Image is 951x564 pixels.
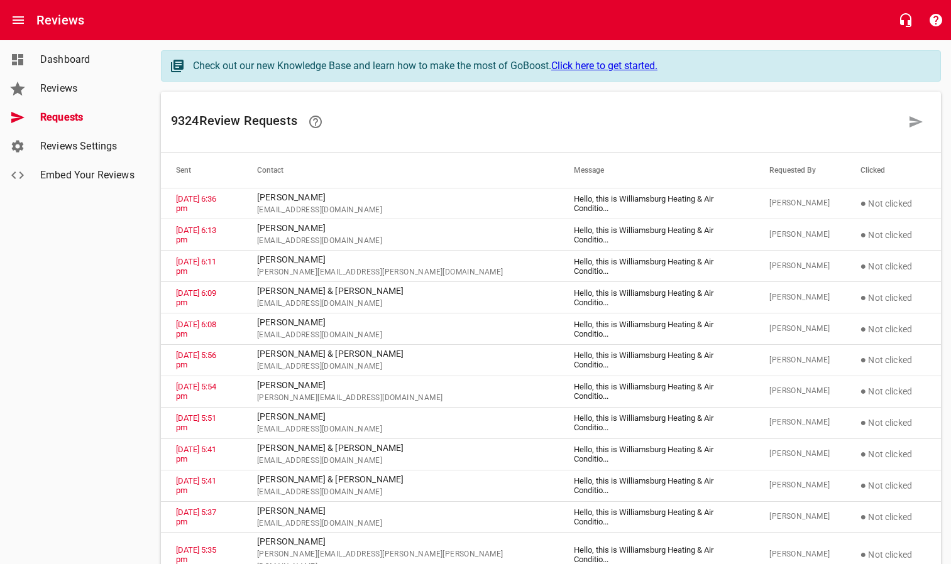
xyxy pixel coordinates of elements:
[257,518,544,530] span: [EMAIL_ADDRESS][DOMAIN_NAME]
[257,455,544,467] span: [EMAIL_ADDRESS][DOMAIN_NAME]
[176,507,216,526] a: [DATE] 5:37 pm
[860,227,926,242] p: Not clicked
[257,486,544,499] span: [EMAIL_ADDRESS][DOMAIN_NAME]
[769,416,830,429] span: [PERSON_NAME]
[551,60,657,72] a: Click here to get started.
[860,196,926,211] p: Not clicked
[257,253,544,266] p: [PERSON_NAME]
[860,416,867,428] span: ●
[257,504,544,518] p: [PERSON_NAME]
[257,329,544,342] span: [EMAIL_ADDRESS][DOMAIN_NAME]
[769,197,830,210] span: [PERSON_NAME]
[769,323,830,335] span: [PERSON_NAME]
[161,153,242,188] th: Sent
[860,447,926,462] p: Not clicked
[171,107,901,137] h6: 9324 Review Request s
[257,392,544,404] span: [PERSON_NAME][EMAIL_ADDRESS][DOMAIN_NAME]
[860,509,926,524] p: Not clicked
[769,479,830,492] span: [PERSON_NAME]
[193,58,928,73] div: Check out our new Knowledge Base and learn how to make the most of GoBoost.
[769,511,830,523] span: [PERSON_NAME]
[860,352,926,367] p: Not clicked
[176,476,216,495] a: [DATE] 5:41 pm
[559,376,754,407] td: Hello, this is Williamsburg Heating & Air Conditio ...
[257,535,544,548] p: [PERSON_NAME]
[769,448,830,460] span: [PERSON_NAME]
[257,442,544,455] p: [PERSON_NAME] & [PERSON_NAME]
[559,345,754,376] td: Hello, this is Williamsburg Heating & Air Conditio ...
[901,107,931,137] a: Request a review
[242,153,559,188] th: Contact
[860,323,867,335] span: ●
[860,384,926,399] p: Not clicked
[176,382,216,401] a: [DATE] 5:54 pm
[559,219,754,251] td: Hello, this is Williamsburg Heating & Air Conditio ...
[860,479,867,491] span: ●
[257,410,544,423] p: [PERSON_NAME]
[891,5,921,35] button: Live Chat
[559,251,754,282] td: Hello, this is Williamsburg Heating & Air Conditio ...
[176,413,216,432] a: [DATE] 5:51 pm
[769,291,830,304] span: [PERSON_NAME]
[860,354,867,366] span: ●
[176,445,216,464] a: [DATE] 5:41 pm
[769,354,830,367] span: [PERSON_NAME]
[754,153,845,188] th: Requested By
[300,107,331,137] a: Learn how requesting reviews can improve your online presence
[36,10,84,30] h6: Reviews
[860,322,926,337] p: Not clicked
[559,282,754,313] td: Hello, this is Williamsburg Heating & Air Conditio ...
[860,290,926,305] p: Not clicked
[257,204,544,217] span: [EMAIL_ADDRESS][DOMAIN_NAME]
[257,361,544,373] span: [EMAIL_ADDRESS][DOMAIN_NAME]
[559,407,754,438] td: Hello, this is Williamsburg Heating & Air Conditio ...
[257,379,544,392] p: [PERSON_NAME]
[559,470,754,501] td: Hello, this is Williamsburg Heating & Air Conditio ...
[860,511,867,523] span: ●
[257,473,544,486] p: [PERSON_NAME] & [PERSON_NAME]
[257,191,544,204] p: [PERSON_NAME]
[176,194,216,213] a: [DATE] 6:36 pm
[860,448,867,460] span: ●
[860,229,867,241] span: ●
[559,188,754,219] td: Hello, this is Williamsburg Heating & Air Conditio ...
[257,235,544,247] span: [EMAIL_ADDRESS][DOMAIN_NAME]
[845,153,941,188] th: Clicked
[559,501,754,533] td: Hello, this is Williamsburg Heating & Air Conditio ...
[176,288,216,307] a: [DATE] 6:09 pm
[257,285,544,298] p: [PERSON_NAME] & [PERSON_NAME]
[257,298,544,310] span: [EMAIL_ADDRESS][DOMAIN_NAME]
[921,5,951,35] button: Support Portal
[860,197,867,209] span: ●
[860,548,867,560] span: ●
[40,81,136,96] span: Reviews
[860,385,867,397] span: ●
[257,423,544,436] span: [EMAIL_ADDRESS][DOMAIN_NAME]
[40,139,136,154] span: Reviews Settings
[769,548,830,561] span: [PERSON_NAME]
[860,260,867,272] span: ●
[176,350,216,369] a: [DATE] 5:56 pm
[40,110,136,125] span: Requests
[257,347,544,361] p: [PERSON_NAME] & [PERSON_NAME]
[176,225,216,244] a: [DATE] 6:13 pm
[257,316,544,329] p: [PERSON_NAME]
[860,259,926,274] p: Not clicked
[860,478,926,493] p: Not clicked
[559,313,754,345] td: Hello, this is Williamsburg Heating & Air Conditio ...
[860,415,926,430] p: Not clicked
[769,385,830,398] span: [PERSON_NAME]
[257,222,544,235] p: [PERSON_NAME]
[40,168,136,183] span: Embed Your Reviews
[176,320,216,339] a: [DATE] 6:08 pm
[860,291,867,303] span: ●
[769,260,830,273] span: [PERSON_NAME]
[559,438,754,470] td: Hello, this is Williamsburg Heating & Air Conditio ...
[3,5,33,35] button: Open drawer
[559,153,754,188] th: Message
[257,266,544,279] span: [PERSON_NAME][EMAIL_ADDRESS][PERSON_NAME][DOMAIN_NAME]
[40,52,136,67] span: Dashboard
[176,257,216,276] a: [DATE] 6:11 pm
[769,229,830,241] span: [PERSON_NAME]
[176,545,216,564] a: [DATE] 5:35 pm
